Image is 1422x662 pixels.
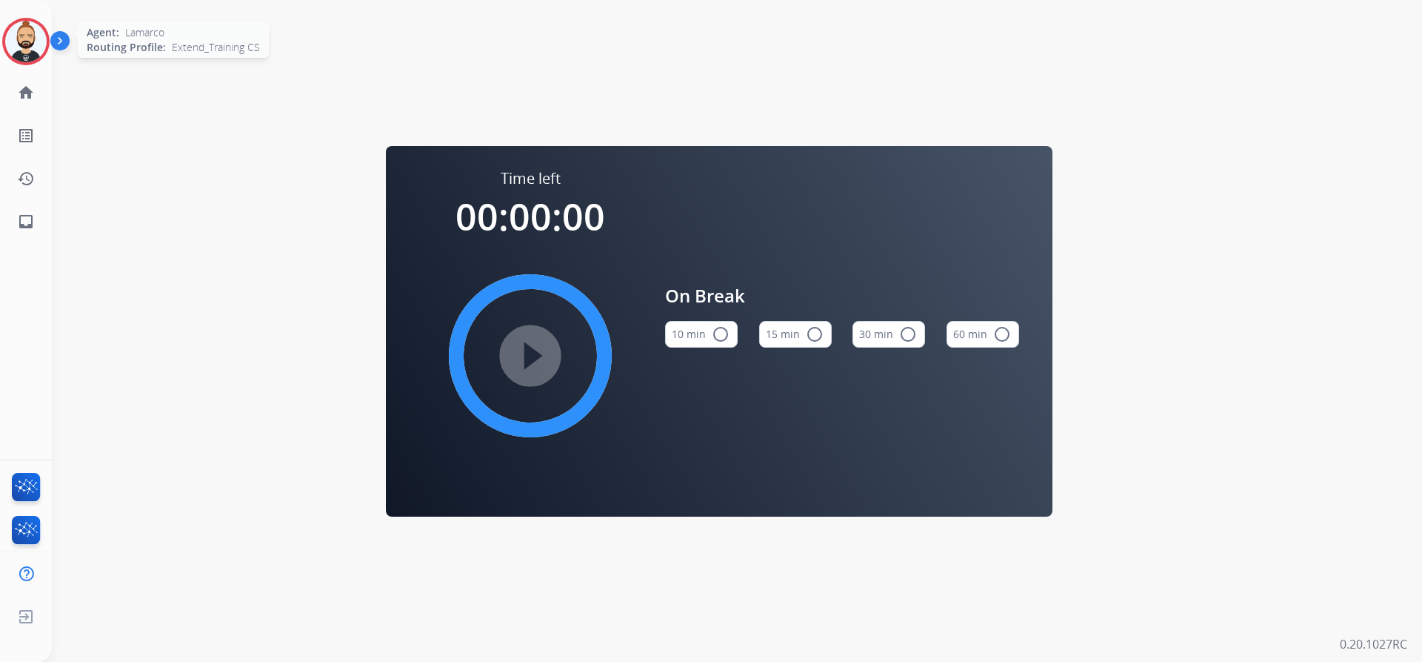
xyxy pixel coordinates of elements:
mat-icon: history [17,170,35,188]
mat-icon: home [17,84,35,102]
mat-icon: radio_button_unchecked [993,325,1011,343]
button: 30 min [852,321,925,348]
p: 0.20.1027RC [1340,635,1407,653]
span: Lamarco [125,25,164,40]
span: Extend_Training CS [172,40,260,55]
img: avatar [5,21,47,62]
mat-icon: radio_button_unchecked [712,325,730,343]
mat-icon: radio_button_unchecked [899,325,917,343]
mat-icon: list_alt [17,127,35,145]
span: 00:00:00 [455,191,605,242]
span: Time left [501,168,561,189]
button: 15 min [759,321,832,348]
button: 60 min [947,321,1019,348]
span: Routing Profile: [87,40,166,55]
button: 10 min [665,321,738,348]
mat-icon: inbox [17,213,35,231]
span: Agent: [87,25,119,40]
mat-icon: radio_button_unchecked [806,325,824,343]
span: On Break [665,282,1019,309]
